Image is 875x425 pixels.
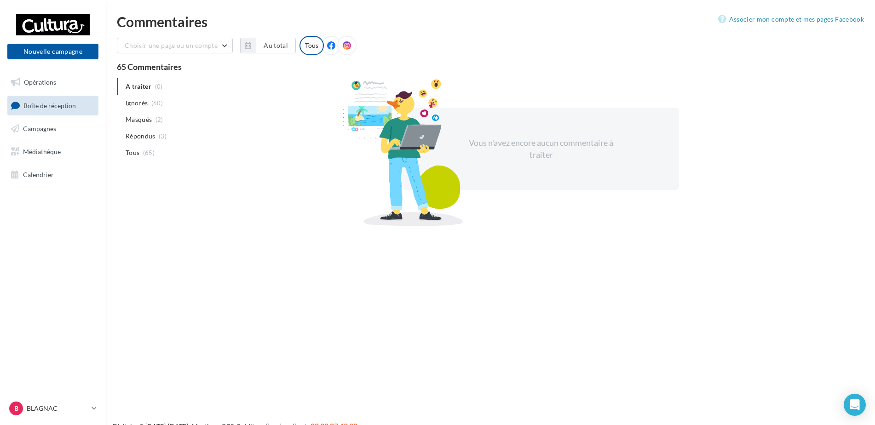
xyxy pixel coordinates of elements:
span: Masqués [126,115,152,124]
span: B [14,404,18,413]
button: Nouvelle campagne [7,44,98,59]
button: Au total [256,38,296,53]
span: Boîte de réception [23,101,76,109]
span: Campagnes [23,125,56,132]
button: Au total [240,38,296,53]
span: (65) [143,149,155,156]
a: Boîte de réception [6,96,100,115]
a: Calendrier [6,165,100,184]
span: Opérations [24,78,56,86]
div: Commentaires [117,15,864,29]
div: Open Intercom Messenger [844,394,866,416]
span: (3) [159,132,167,140]
div: Vous n'avez encore aucun commentaire à traiter [462,137,620,161]
span: Répondus [126,132,155,141]
span: Médiathèque [23,148,61,155]
span: Calendrier [23,170,54,178]
a: Associer mon compte et mes pages Facebook [718,14,864,25]
a: Campagnes [6,119,100,138]
span: Choisir une page ou un compte [125,41,218,49]
p: BLAGNAC [27,404,88,413]
a: B BLAGNAC [7,400,98,417]
span: Ignorés [126,98,148,108]
div: 65 Commentaires [117,63,864,71]
span: (2) [155,116,163,123]
span: (60) [151,99,163,107]
button: Choisir une page ou un compte [117,38,233,53]
span: Tous [126,148,139,157]
a: Opérations [6,73,100,92]
div: Tous [299,36,324,55]
a: Médiathèque [6,142,100,161]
